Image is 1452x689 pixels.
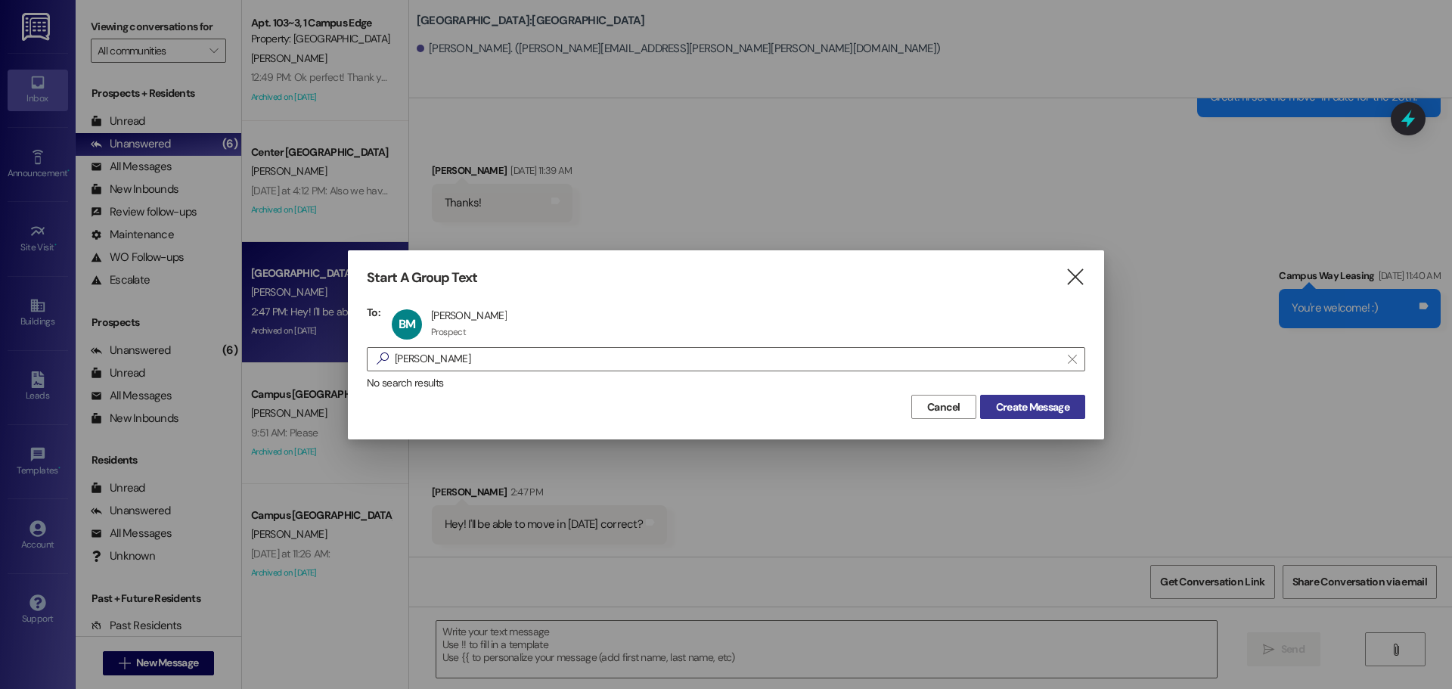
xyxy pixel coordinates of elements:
[911,395,976,419] button: Cancel
[431,309,507,322] div: [PERSON_NAME]
[367,375,1085,391] div: No search results
[399,316,415,332] span: BM
[1065,269,1085,285] i: 
[367,306,380,319] h3: To:
[431,326,466,338] div: Prospect
[927,399,960,415] span: Cancel
[1068,353,1076,365] i: 
[980,395,1085,419] button: Create Message
[371,351,395,367] i: 
[395,349,1060,370] input: Search for any contact or apartment
[1060,348,1084,371] button: Clear text
[996,399,1069,415] span: Create Message
[367,269,477,287] h3: Start A Group Text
